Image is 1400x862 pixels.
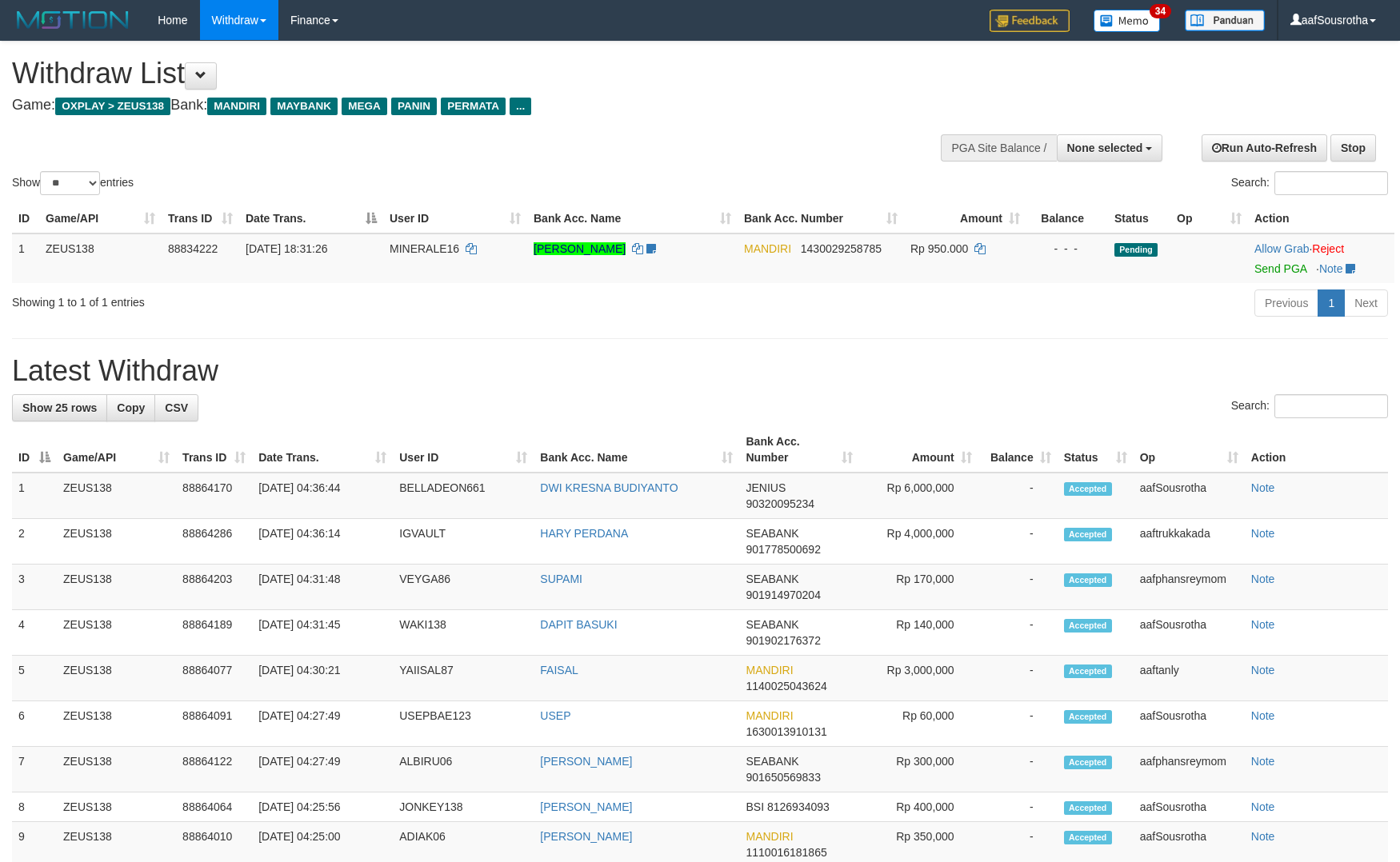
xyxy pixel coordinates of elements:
input: Search: [1274,171,1388,195]
span: OXPLAY > ZEUS138 [55,98,170,115]
th: ID [12,204,39,233]
a: Send PGA [1254,262,1306,275]
div: - - - [1033,241,1102,257]
img: MOTION_logo.png [12,8,134,32]
span: Copy 1140025043624 to clipboard [746,680,826,692]
span: Accepted [1064,528,1112,541]
span: 88834222 [168,242,218,255]
span: Copy 1630013910131 to clipboard [746,725,826,738]
span: Accepted [1064,482,1112,496]
td: - [978,519,1058,565]
td: VEYGA86 [393,565,534,610]
td: ZEUS138 [39,233,162,283]
td: ZEUS138 [57,701,176,747]
span: PANIN [391,98,437,115]
td: ZEUS138 [57,792,176,822]
th: Bank Acc. Number: activate to sort column ascending [739,427,858,473]
th: Date Trans.: activate to sort column descending [239,204,383,233]
td: WAKI138 [393,610,534,656]
td: ZEUS138 [57,610,176,656]
td: 88864064 [176,792,252,822]
td: aafphansreymom [1134,747,1245,792]
th: Bank Acc. Number: activate to sort column ascending [738,204,904,233]
th: Game/API: activate to sort column ascending [39,204,162,233]
td: 88864170 [176,473,252,519]
th: Game/API: activate to sort column ascending [57,427,176,473]
td: 4 [12,610,57,656]
span: [DATE] 18:31:26 [246,242,327,255]
td: 88864286 [176,519,252,565]
span: Show 25 rows [22,401,97,414]
td: - [978,565,1058,610]
td: 7 [12,747,57,792]
td: [DATE] 04:30:21 [252,656,393,701]
td: USEPBAE123 [393,701,534,747]
td: - [978,473,1058,519]
a: FAISAL [540,664,578,676]
span: Accepted [1064,710,1112,724]
a: Note [1251,618,1275,631]
h1: Latest Withdraw [12,355,1388,387]
input: Search: [1274,394,1388,418]
a: [PERSON_NAME] [540,755,632,768]
img: Feedback.jpg [990,10,1070,32]
a: USEP [540,709,570,722]
span: MAYBANK [270,98,338,115]
span: Rp 950.000 [910,242,968,255]
th: User ID: activate to sort column ascending [393,427,534,473]
td: aafSousrotha [1134,792,1245,822]
a: [PERSON_NAME] [534,242,626,255]
a: HARY PERDANA [540,527,628,540]
td: 88864189 [176,610,252,656]
td: Rp 140,000 [859,610,978,656]
a: Allow Grab [1254,242,1309,255]
a: 1 [1318,289,1345,317]
span: MANDIRI [746,709,793,722]
td: 88864122 [176,747,252,792]
td: 1 [12,233,39,283]
th: Op: activate to sort column ascending [1170,204,1248,233]
a: Note [1251,481,1275,494]
td: Rp 400,000 [859,792,978,822]
span: Accepted [1064,573,1112,587]
span: Accepted [1064,831,1112,844]
td: aaftanly [1134,656,1245,701]
td: aafSousrotha [1134,610,1245,656]
span: MANDIRI [746,830,793,843]
span: 34 [1150,4,1171,18]
th: Op: activate to sort column ascending [1134,427,1245,473]
td: 5 [12,656,57,701]
label: Show entries [12,171,134,195]
th: Trans ID: activate to sort column ascending [176,427,252,473]
span: Accepted [1064,664,1112,678]
th: Balance [1026,204,1108,233]
span: MANDIRI [744,242,791,255]
span: Accepted [1064,801,1112,815]
span: CSV [165,401,188,414]
td: 3 [12,565,57,610]
td: aaftrukkakada [1134,519,1245,565]
td: ZEUS138 [57,519,176,565]
span: SEABANK [746,573,798,585]
th: Trans ID: activate to sort column ascending [162,204,239,233]
span: Accepted [1064,619,1112,633]
td: 1 [12,473,57,519]
td: ALBIRU06 [393,747,534,792]
td: Rp 300,000 [859,747,978,792]
th: ID: activate to sort column descending [12,427,57,473]
td: - [978,792,1058,822]
span: Accepted [1064,756,1112,769]
span: None selected [1067,142,1143,154]
th: Status [1108,204,1170,233]
span: SEABANK [746,527,798,540]
img: panduan.png [1185,10,1265,31]
span: SEABANK [746,755,798,768]
span: SEABANK [746,618,798,631]
span: Copy 8126934093 to clipboard [767,800,830,813]
a: Next [1344,289,1388,317]
td: - [978,656,1058,701]
span: MANDIRI [746,664,793,676]
td: IGVAULT [393,519,534,565]
span: MANDIRI [207,98,266,115]
span: Copy 901650569833 to clipboard [746,771,820,784]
